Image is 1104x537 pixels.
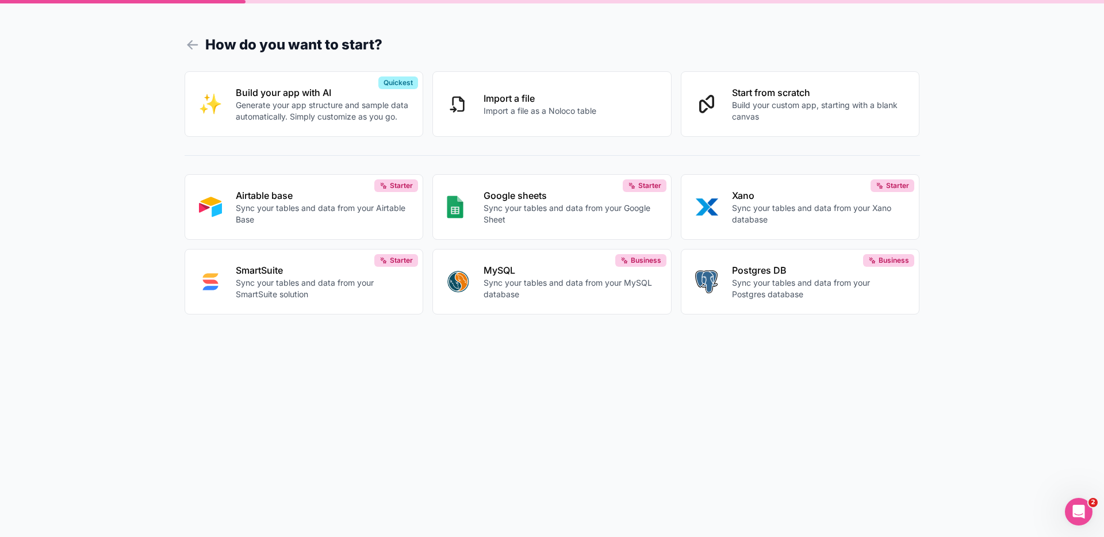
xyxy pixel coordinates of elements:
h1: How do you want to start? [185,34,920,55]
img: POSTGRES [695,270,718,293]
img: INTERNAL_WITH_AI [199,93,222,116]
p: Google sheets [484,189,657,202]
p: Sync your tables and data from your Postgres database [732,277,906,300]
p: Generate your app structure and sample data automatically. Simply customize as you go. [236,99,409,122]
p: Airtable base [236,189,409,202]
span: Business [879,256,909,265]
button: INTERNAL_WITH_AIBuild your app with AIGenerate your app structure and sample data automatically. ... [185,71,424,137]
div: Quickest [378,76,418,89]
button: Start from scratchBuild your custom app, starting with a blank canvas [681,71,920,137]
span: Starter [390,181,413,190]
p: Build your custom app, starting with a blank canvas [732,99,906,122]
img: SMART_SUITE [199,270,222,293]
p: Sync your tables and data from your Xano database [732,202,906,225]
p: Postgres DB [732,263,906,277]
img: XANO [695,195,718,218]
p: Import a file [484,91,596,105]
p: Sync your tables and data from your Google Sheet [484,202,657,225]
p: Build your app with AI [236,86,409,99]
span: 2 [1088,498,1098,507]
img: GOOGLE_SHEETS [447,195,463,218]
span: Starter [390,256,413,265]
span: Starter [886,181,909,190]
button: Import a fileImport a file as a Noloco table [432,71,672,137]
p: Sync your tables and data from your SmartSuite solution [236,277,409,300]
p: Start from scratch [732,86,906,99]
span: Starter [638,181,661,190]
img: AIRTABLE [199,195,222,218]
button: SMART_SUITESmartSuiteSync your tables and data from your SmartSuite solutionStarter [185,249,424,314]
p: Sync your tables and data from your Airtable Base [236,202,409,225]
p: Sync your tables and data from your MySQL database [484,277,657,300]
button: POSTGRESPostgres DBSync your tables and data from your Postgres databaseBusiness [681,249,920,314]
p: Import a file as a Noloco table [484,105,596,117]
p: MySQL [484,263,657,277]
img: MYSQL [447,270,470,293]
button: XANOXanoSync your tables and data from your Xano databaseStarter [681,174,920,240]
button: MYSQLMySQLSync your tables and data from your MySQL databaseBusiness [432,249,672,314]
iframe: Intercom live chat [1065,498,1092,526]
span: Business [631,256,661,265]
button: AIRTABLEAirtable baseSync your tables and data from your Airtable BaseStarter [185,174,424,240]
button: GOOGLE_SHEETSGoogle sheetsSync your tables and data from your Google SheetStarter [432,174,672,240]
p: Xano [732,189,906,202]
p: SmartSuite [236,263,409,277]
